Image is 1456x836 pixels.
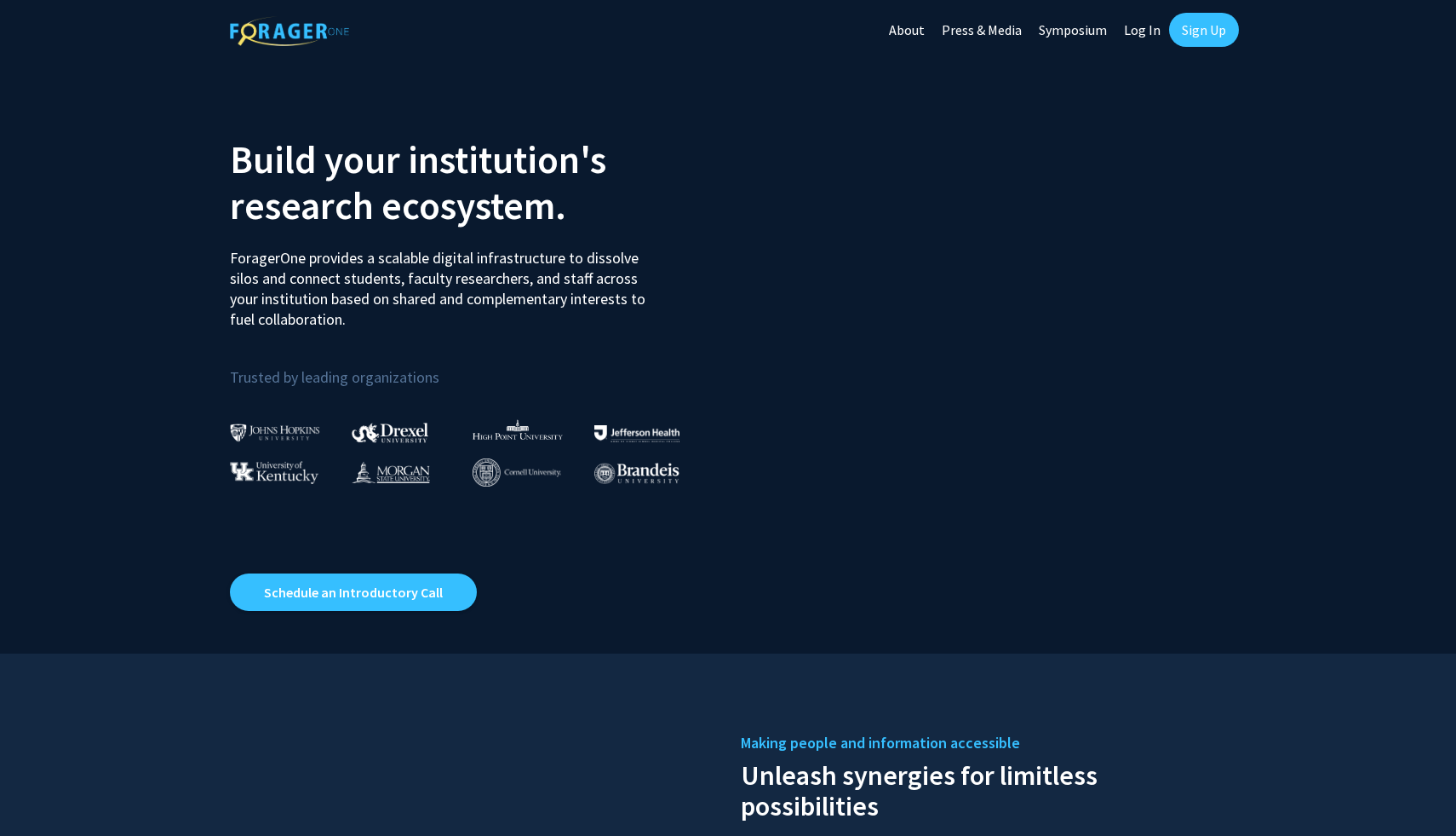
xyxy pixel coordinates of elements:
[741,756,1226,822] h2: Unleash synergies for limitless possibilities
[352,423,428,442] img: Drexel University
[230,136,715,228] h2: Build your institution's research ecosystem.
[741,730,1226,756] h5: Making people and information accessible
[352,461,430,483] img: Morgan State University
[230,235,657,330] p: ForagerOne provides a scalable digital infrastructure to dissolve silos and connect students, fac...
[473,419,563,440] img: High Point University
[230,16,349,46] img: ForagerOne Logo
[473,458,561,487] img: Cornell University
[230,343,715,390] p: Trusted by leading organizations
[594,425,679,441] img: Thomas Jefferson University
[594,463,679,484] img: Brandeis University
[230,574,477,611] a: Opens in a new tab
[230,424,320,441] img: Johns Hopkins University
[1169,13,1239,47] a: Sign Up
[230,461,318,484] img: University of Kentucky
